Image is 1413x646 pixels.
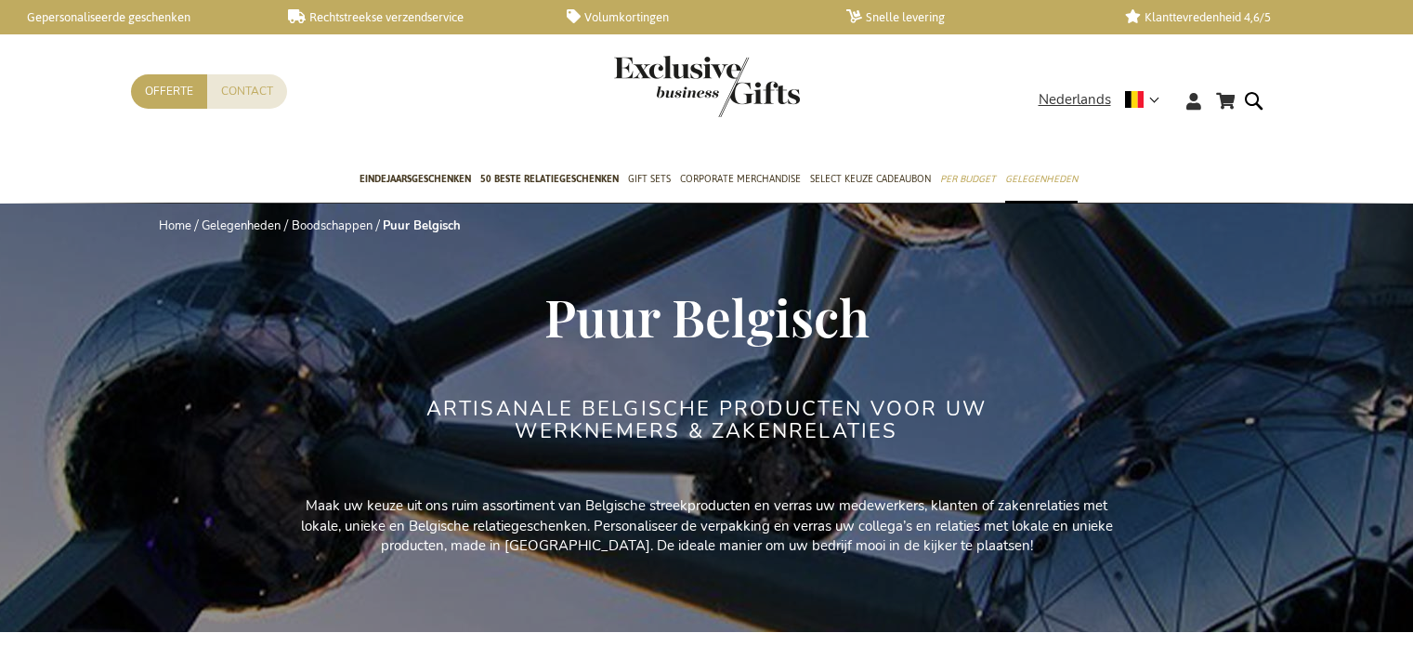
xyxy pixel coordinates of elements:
a: Volumkortingen [567,9,816,25]
a: Gepersonaliseerde geschenken [9,9,258,25]
a: Contact [207,74,287,109]
img: Exclusive Business gifts logo [614,56,800,117]
span: 50 beste relatiegeschenken [480,169,619,189]
h2: Artisanale Belgische producten voor uw werknemers & zakenrelaties [359,398,1055,442]
a: Boodschappen [292,218,373,234]
a: store logo [614,56,707,117]
span: Puur Belgisch [544,282,870,350]
div: Nederlands [1039,89,1171,111]
span: Corporate Merchandise [680,169,801,189]
span: Per Budget [940,169,996,189]
a: Gelegenheden [202,218,281,234]
span: Gelegenheden [1005,169,1078,189]
a: Klanttevredenheid 4,6/5 [1125,9,1374,25]
span: Select Keuze Cadeaubon [810,169,931,189]
p: Maak uw keuze uit ons ruim assortiment van Belgische streekproducten en verras uw medewerkers, kl... [289,496,1125,556]
span: Eindejaarsgeschenken [360,169,471,189]
a: Offerte [131,74,207,109]
span: Nederlands [1039,89,1111,111]
a: Rechtstreekse verzendservice [288,9,537,25]
a: Home [159,218,191,234]
a: Snelle levering [846,9,1095,25]
strong: Puur Belgisch [383,218,461,234]
span: Gift Sets [628,169,671,189]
